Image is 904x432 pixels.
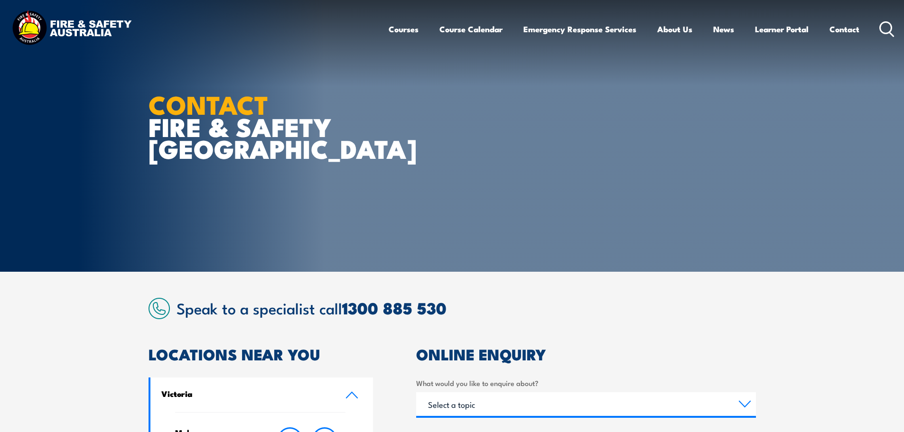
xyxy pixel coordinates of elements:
a: Emergency Response Services [523,17,636,42]
h2: LOCATIONS NEAR YOU [149,347,373,360]
h2: Speak to a specialist call [177,299,756,316]
a: Victoria [150,377,373,412]
a: Contact [829,17,859,42]
a: News [713,17,734,42]
a: About Us [657,17,692,42]
label: What would you like to enquire about? [416,377,756,388]
a: 1300 885 530 [342,295,447,320]
h4: Victoria [161,388,331,399]
h1: FIRE & SAFETY [GEOGRAPHIC_DATA] [149,93,383,159]
strong: CONTACT [149,84,269,123]
a: Learner Portal [755,17,809,42]
h2: ONLINE ENQUIRY [416,347,756,360]
a: Course Calendar [439,17,503,42]
a: Courses [389,17,419,42]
